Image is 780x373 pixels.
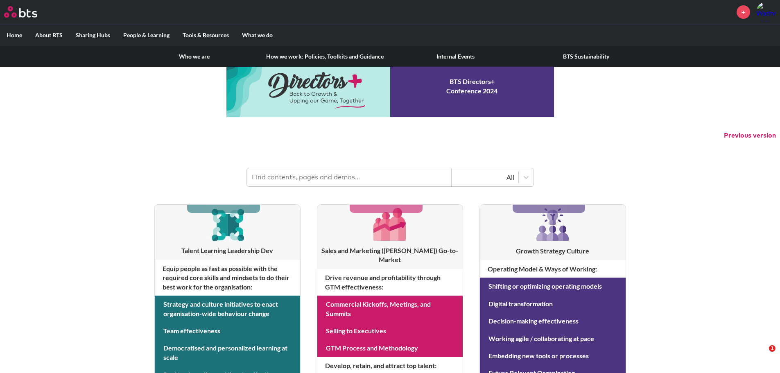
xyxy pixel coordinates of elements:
img: Wasinee Chantarasupawong [756,2,776,22]
h4: Operating Model & Ways of Working : [480,260,625,278]
img: [object Object] [533,205,572,244]
h4: Drive revenue and profitability through GTM effectiveness : [317,269,463,296]
a: + [737,5,750,19]
h3: Talent Learning Leadership Dev [155,246,300,255]
button: Previous version [724,131,776,140]
img: BTS Logo [4,6,37,18]
div: All [456,173,514,182]
a: Profile [756,2,776,22]
h3: Growth Strategy Culture [480,246,625,255]
img: [object Object] [371,205,409,244]
label: Tools & Resources [176,25,235,46]
input: Find contents, pages and demos... [247,168,452,186]
h3: Sales and Marketing ([PERSON_NAME]) Go-to-Market [317,246,463,264]
img: [object Object] [208,205,247,244]
label: What we do [235,25,279,46]
iframe: Intercom live chat [752,345,772,365]
span: 1 [769,345,775,352]
label: People & Learning [117,25,176,46]
a: Conference 2024 [226,56,554,117]
h4: Equip people as fast as possible with the required core skills and mindsets to do their best work... [155,260,300,296]
label: About BTS [29,25,69,46]
label: Sharing Hubs [69,25,117,46]
a: Go home [4,6,52,18]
